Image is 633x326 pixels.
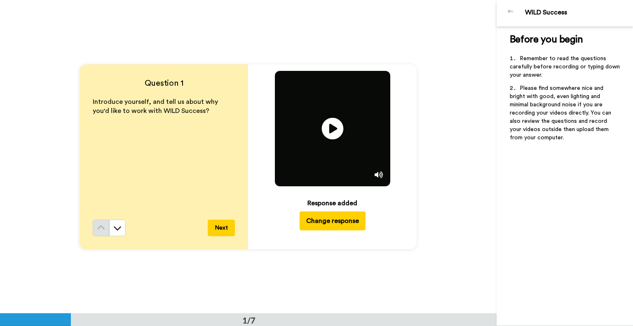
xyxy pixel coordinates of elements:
[93,77,235,89] h4: Question 1
[229,314,269,326] div: 1/7
[525,9,633,16] div: WILD Success
[300,211,366,230] button: Change response
[208,220,235,236] button: Next
[510,56,621,78] span: Remember to read the questions carefully before recording or typing down your answer.
[510,35,583,45] span: Before you begin
[510,85,613,141] span: Please find somewhere nice and bright with good, even lighting and minimal background noise if yo...
[501,3,521,23] img: Profile Image
[93,99,220,115] span: Introduce yourself, and tell us about why you'd like to work with WILD Success?
[307,198,357,208] div: Response added
[375,171,383,179] img: Mute/Unmute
